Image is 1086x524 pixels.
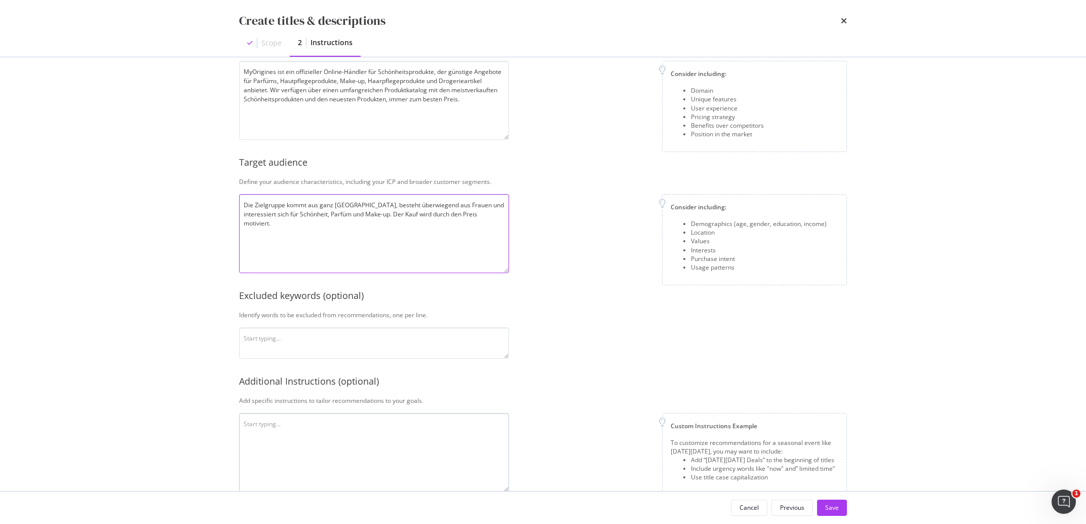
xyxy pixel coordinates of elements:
[691,113,764,121] div: Pricing strategy
[671,69,838,78] div: Consider including:
[691,219,827,228] div: Demographics (age, gender, education, income)
[691,254,827,263] div: Purchase intent
[740,503,759,512] div: Cancel
[239,156,847,169] div: Target audience
[671,422,838,430] div: Custom Instructions Example
[691,104,764,113] div: User experience
[691,464,838,473] div: Include urgency words like "now" and” limited time”
[771,500,813,516] button: Previous
[239,12,385,29] div: Create titles & descriptions
[691,473,838,481] div: Use title case capitalization
[1052,490,1076,514] iframe: Intercom live chat
[691,456,838,464] div: Add “[DATE][DATE] Deals” to the beginning of titles
[239,61,509,140] textarea: MyOrigines ist ein offizieller Online-Händler für Schönheitsprodukte, der günstige Angebote für P...
[691,121,764,130] div: Benefits over competitors
[825,503,839,512] div: Save
[691,228,827,237] div: Location
[261,38,282,48] div: Scope
[1072,490,1080,498] span: 1
[691,263,827,272] div: Usage patterns
[298,38,302,48] div: 2
[841,12,847,29] div: times
[691,86,764,95] div: Domain
[239,396,847,405] div: Add specific instructions to tailor recommendations to your goals.
[780,503,804,512] div: Previous
[691,246,827,254] div: Interests
[311,38,353,48] div: Instructions
[691,95,764,103] div: Unique features
[239,311,847,319] div: Identify words to be excluded from recommendations, one per line.
[239,194,509,273] textarea: Die Zielgruppe kommt aus ganz [GEOGRAPHIC_DATA], besteht überwiegend aus Frauen und interessiert ...
[731,500,767,516] button: Cancel
[239,289,847,303] div: Excluded keywords (optional)
[671,203,838,211] div: Consider including:
[691,130,764,138] div: Position in the market
[239,177,847,186] div: Define your audience characteristics, including your ICP and broader customer segments.
[671,438,838,456] div: To customize recommendations for a seasonal event like [DATE][DATE], you may want to include:
[817,500,847,516] button: Save
[691,237,827,245] div: Values
[239,375,847,388] div: Additional Instructions (optional)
